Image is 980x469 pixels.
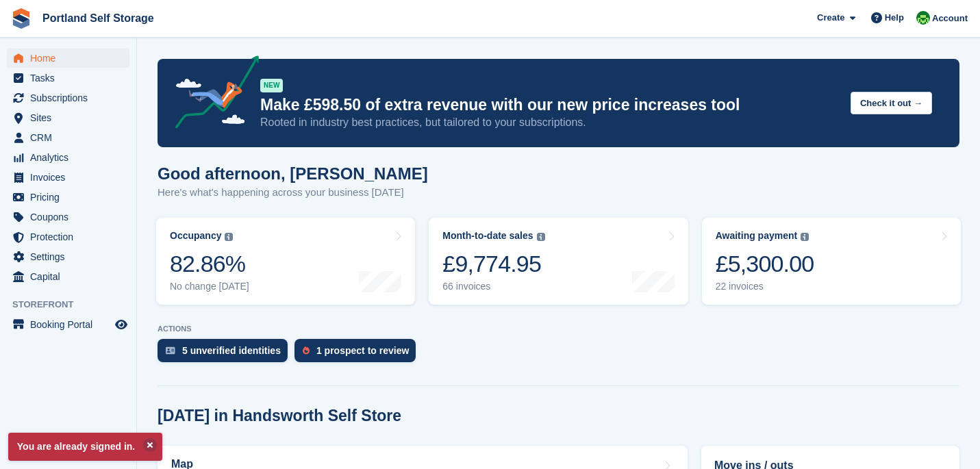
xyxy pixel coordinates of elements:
div: 66 invoices [442,281,544,292]
div: 1 prospect to review [316,345,409,356]
p: You are already signed in. [8,433,162,461]
a: Month-to-date sales £9,774.95 66 invoices [429,218,688,305]
img: prospect-51fa495bee0391a8d652442698ab0144808aea92771e9ea1ae160a38d050c398.svg [303,346,310,355]
div: Month-to-date sales [442,230,533,242]
span: Subscriptions [30,88,112,107]
span: Storefront [12,298,136,312]
a: Preview store [113,316,129,333]
span: Pricing [30,188,112,207]
a: Portland Self Storage [37,7,160,29]
a: menu [7,168,129,187]
p: Make £598.50 of extra revenue with our new price increases tool [260,95,840,115]
img: Ryan Stevens [916,11,930,25]
span: Create [817,11,844,25]
p: Rooted in industry best practices, but tailored to your subscriptions. [260,115,840,130]
a: menu [7,227,129,246]
span: Tasks [30,68,112,88]
span: Coupons [30,207,112,227]
div: NEW [260,79,283,92]
a: menu [7,68,129,88]
a: menu [7,267,129,286]
span: Protection [30,227,112,246]
a: menu [7,88,129,107]
h1: Good afternoon, [PERSON_NAME] [158,164,428,183]
span: Home [30,49,112,68]
a: menu [7,247,129,266]
a: menu [7,148,129,167]
a: menu [7,207,129,227]
img: icon-info-grey-7440780725fd019a000dd9b08b2336e03edf1995a4989e88bcd33f0948082b44.svg [537,233,545,241]
span: Analytics [30,148,112,167]
div: 22 invoices [716,281,814,292]
a: Occupancy 82.86% No change [DATE] [156,218,415,305]
span: Capital [30,267,112,286]
img: stora-icon-8386f47178a22dfd0bd8f6a31ec36ba5ce8667c1dd55bd0f319d3a0aa187defe.svg [11,8,32,29]
span: Account [932,12,968,25]
div: £5,300.00 [716,250,814,278]
a: menu [7,188,129,207]
span: CRM [30,128,112,147]
span: Sites [30,108,112,127]
div: No change [DATE] [170,281,249,292]
span: Help [885,11,904,25]
button: Check it out → [851,92,932,114]
a: 1 prospect to review [294,339,423,369]
img: verify_identity-adf6edd0f0f0b5bbfe63781bf79b02c33cf7c696d77639b501bdc392416b5a36.svg [166,346,175,355]
a: 5 unverified identities [158,339,294,369]
p: ACTIONS [158,325,959,333]
a: menu [7,108,129,127]
img: icon-info-grey-7440780725fd019a000dd9b08b2336e03edf1995a4989e88bcd33f0948082b44.svg [801,233,809,241]
img: icon-info-grey-7440780725fd019a000dd9b08b2336e03edf1995a4989e88bcd33f0948082b44.svg [225,233,233,241]
a: menu [7,128,129,147]
div: 82.86% [170,250,249,278]
div: 5 unverified identities [182,345,281,356]
span: Invoices [30,168,112,187]
a: menu [7,315,129,334]
span: Settings [30,247,112,266]
p: Here's what's happening across your business [DATE] [158,185,428,201]
span: Booking Portal [30,315,112,334]
div: Awaiting payment [716,230,798,242]
div: £9,774.95 [442,250,544,278]
img: price-adjustments-announcement-icon-8257ccfd72463d97f412b2fc003d46551f7dbcb40ab6d574587a9cd5c0d94... [164,55,260,134]
div: Occupancy [170,230,221,242]
a: Awaiting payment £5,300.00 22 invoices [702,218,961,305]
h2: [DATE] in Handsworth Self Store [158,407,401,425]
a: menu [7,49,129,68]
